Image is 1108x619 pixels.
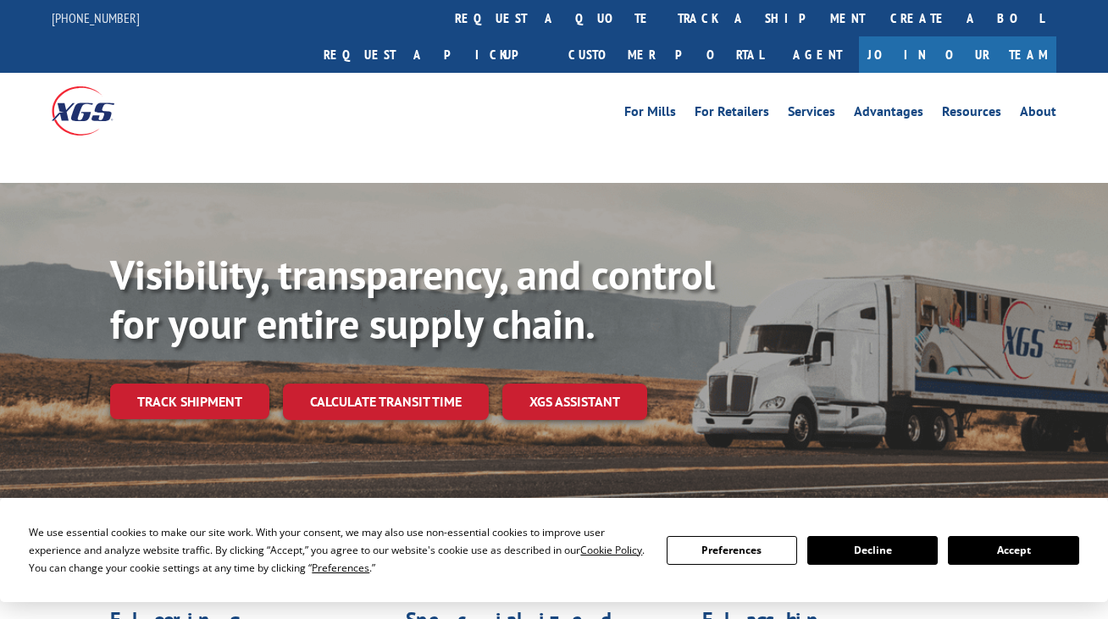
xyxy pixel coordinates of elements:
[502,384,647,420] a: XGS ASSISTANT
[110,248,715,350] b: Visibility, transparency, and control for your entire supply chain.
[624,105,676,124] a: For Mills
[807,536,938,565] button: Decline
[859,36,1056,73] a: Join Our Team
[29,523,645,577] div: We use essential cookies to make our site work. With your consent, we may also use non-essential ...
[312,561,369,575] span: Preferences
[776,36,859,73] a: Agent
[948,536,1078,565] button: Accept
[110,384,269,419] a: Track shipment
[854,105,923,124] a: Advantages
[788,105,835,124] a: Services
[667,536,797,565] button: Preferences
[942,105,1001,124] a: Resources
[52,9,140,26] a: [PHONE_NUMBER]
[311,36,556,73] a: Request a pickup
[283,384,489,420] a: Calculate transit time
[580,543,642,557] span: Cookie Policy
[1020,105,1056,124] a: About
[695,105,769,124] a: For Retailers
[556,36,776,73] a: Customer Portal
